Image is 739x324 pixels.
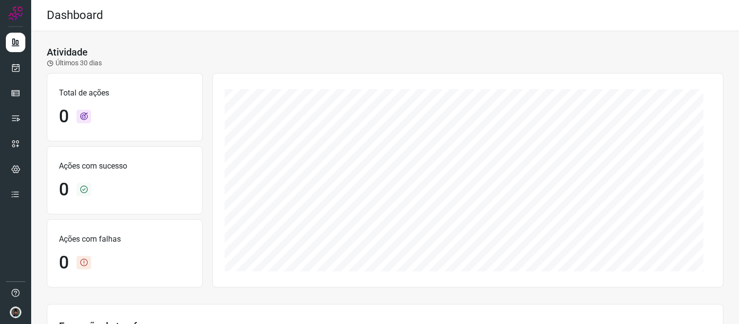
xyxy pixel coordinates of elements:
p: Ações com falhas [59,233,190,245]
img: Logo [8,6,23,20]
h1: 0 [59,179,69,200]
img: d44150f10045ac5288e451a80f22ca79.png [10,306,21,318]
h1: 0 [59,106,69,127]
h2: Dashboard [47,8,103,22]
h1: 0 [59,252,69,273]
p: Ações com sucesso [59,160,190,172]
h3: Atividade [47,46,88,58]
p: Total de ações [59,87,190,99]
p: Últimos 30 dias [47,58,102,68]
